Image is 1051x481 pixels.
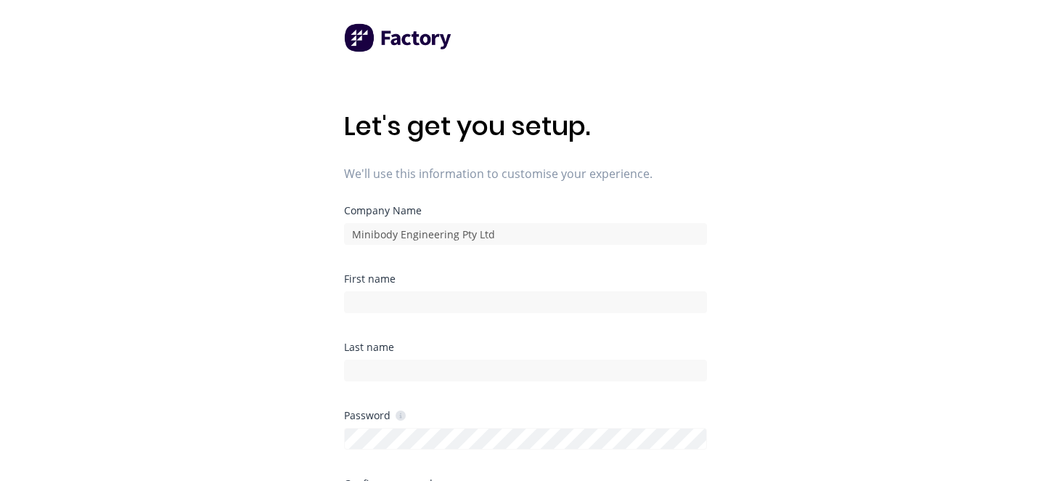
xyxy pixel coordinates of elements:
div: Password [344,408,406,422]
img: Factory [344,23,453,52]
span: We'll use this information to customise your experience. [344,165,707,182]
h1: Let's get you setup. [344,110,707,142]
div: First name [344,274,707,284]
div: Last name [344,342,707,352]
div: Company Name [344,206,707,216]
